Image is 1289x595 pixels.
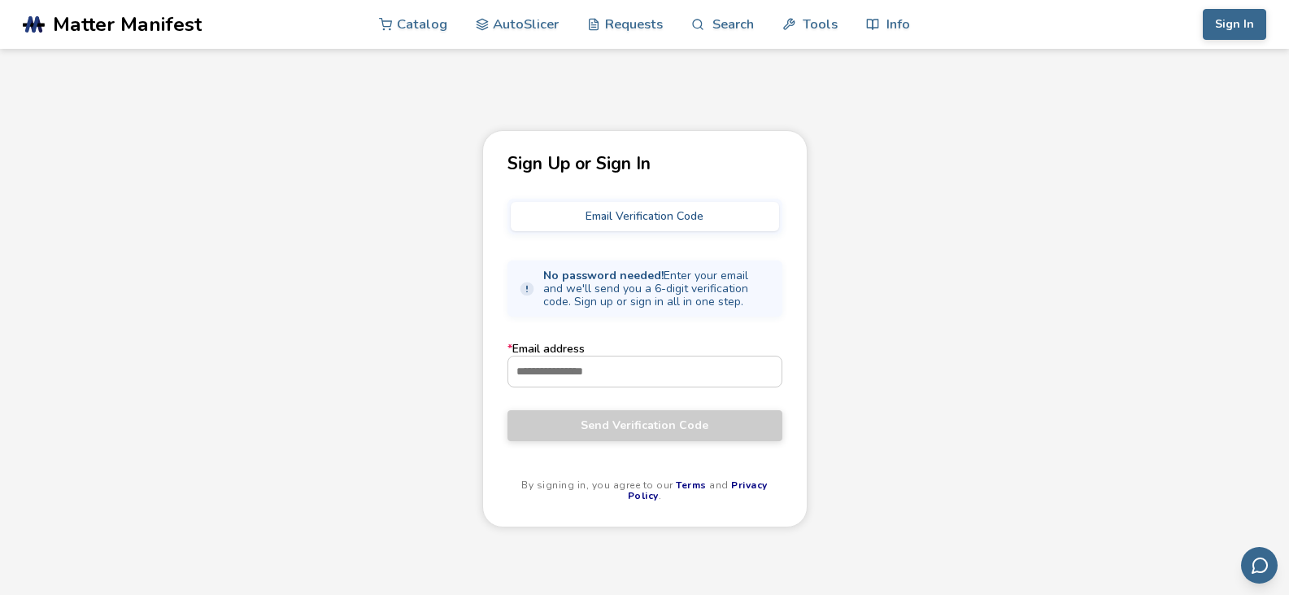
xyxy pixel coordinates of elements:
[543,268,664,283] strong: No password needed!
[53,13,202,36] span: Matter Manifest
[507,343,782,387] label: Email address
[1241,547,1278,584] button: Send feedback via email
[507,155,782,173] p: Sign Up or Sign In
[520,419,770,432] span: Send Verification Code
[543,269,771,308] span: Enter your email and we'll send you a 6-digit verification code. Sign up or sign in all in one step.
[628,479,768,503] a: Privacy Policy
[507,410,782,441] button: Send Verification Code
[1203,9,1266,40] button: Sign In
[507,480,782,503] p: By signing in, you agree to our and .
[508,357,782,386] input: *Email address
[511,202,779,231] button: Email Verification Code
[676,479,707,492] a: Terms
